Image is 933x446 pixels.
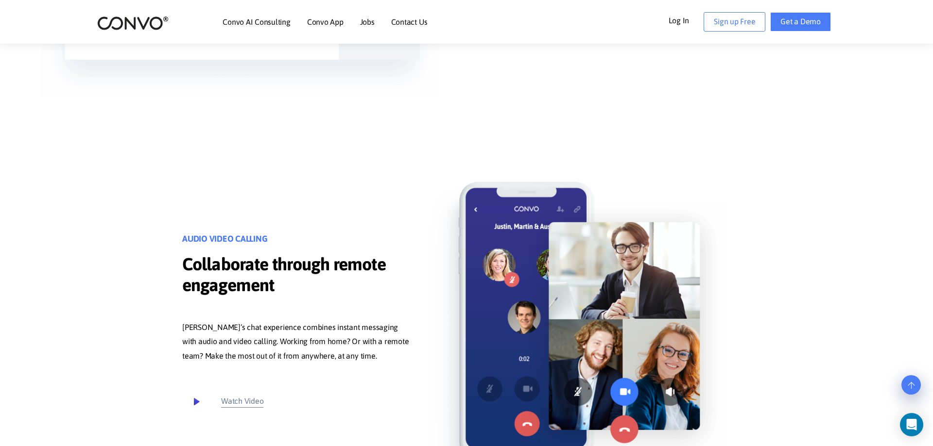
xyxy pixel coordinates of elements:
a: Sign up Free [704,12,765,32]
a: Convo App [307,18,344,26]
img: logo_2.png [97,16,169,31]
span: Collaborate through remote engagement [182,254,413,298]
a: Jobs [360,18,375,26]
div: Open Intercom Messenger [900,413,923,436]
a: Get a Demo [770,12,831,32]
small: Watch Video [221,394,263,409]
a: Watch Video [182,388,263,415]
a: Log In [669,12,704,28]
h3: AUDIO VIDEO CALLING [182,234,413,251]
a: Convo AI Consulting [223,18,290,26]
p: [PERSON_NAME]’s chat experience combines instant messaging with audio and video calling. Working ... [182,320,413,364]
a: Contact Us [391,18,428,26]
